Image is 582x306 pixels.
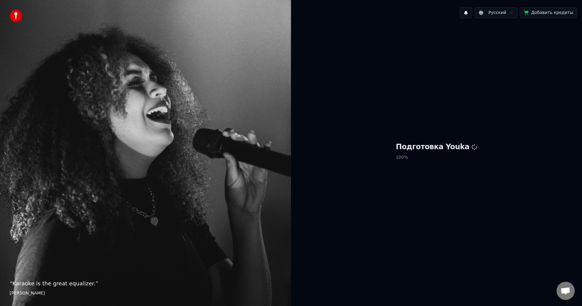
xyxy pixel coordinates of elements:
[396,142,477,152] h1: Подготовка Youka
[10,10,22,22] img: youka
[10,279,281,288] p: “ Karaoke is the great equalizer. ”
[520,7,577,18] button: Добавить кредиты
[557,282,575,300] a: Открытый чат
[396,152,477,163] p: 100 %
[10,290,281,296] footer: [PERSON_NAME]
